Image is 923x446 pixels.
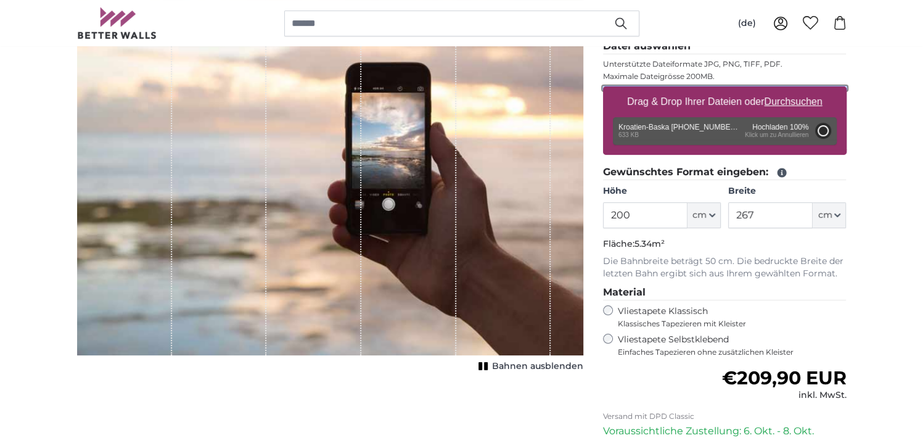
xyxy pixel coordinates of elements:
span: €209,90 EUR [721,366,846,389]
span: cm [818,209,832,221]
div: inkl. MwSt. [721,389,846,402]
p: Unterstützte Dateiformate JPG, PNG, TIFF, PDF. [603,59,847,69]
label: Vliestapete Klassisch [618,305,836,329]
img: Betterwalls [77,7,157,39]
u: Durchsuchen [764,96,822,107]
legend: Material [603,285,847,300]
p: Versand mit DPD Classic [603,411,847,421]
label: Breite [728,185,846,197]
span: Klassisches Tapezieren mit Kleister [618,319,836,329]
p: Die Bahnbreite beträgt 50 cm. Die bedruckte Breite der letzten Bahn ergibt sich aus Ihrem gewählt... [603,255,847,280]
button: cm [813,202,846,228]
p: Maximale Dateigrösse 200MB. [603,72,847,81]
button: (de) [728,12,766,35]
span: Einfaches Tapezieren ohne zusätzlichen Kleister [618,347,847,357]
p: Fläche: [603,238,847,250]
label: Höhe [603,185,721,197]
p: Voraussichtliche Zustellung: 6. Okt. - 8. Okt. [603,424,847,439]
label: Drag & Drop Ihrer Dateien oder [622,89,827,114]
button: Bahnen ausblenden [475,358,583,375]
legend: Datei auswählen [603,39,847,54]
legend: Gewünschtes Format eingeben: [603,165,847,180]
span: Bahnen ausblenden [492,360,583,373]
span: cm [692,209,707,221]
button: cm [687,202,721,228]
label: Vliestapete Selbstklebend [618,334,847,357]
span: 5.34m² [634,238,665,249]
